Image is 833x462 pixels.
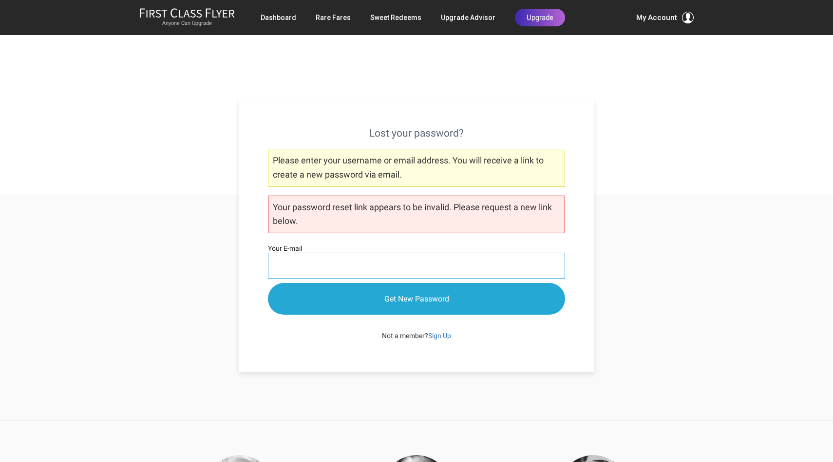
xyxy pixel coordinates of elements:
[268,149,565,187] p: Please enter your username or email address. You will receive a link to create a new password via...
[268,243,302,254] label: Your E-mail
[370,9,421,26] a: Sweet Redeems
[139,8,235,18] img: First Class Flyer
[428,332,451,340] a: Sign Up
[268,283,565,315] input: Get New Password
[316,9,351,26] a: Rare Fares
[382,332,451,340] span: Not a member?
[261,9,296,26] a: Dashboard
[441,9,495,26] a: Upgrade Advisor
[369,127,464,139] strong: Lost your password?
[636,12,677,23] span: My Account
[139,20,235,27] small: Anyone Can Upgrade
[268,196,565,234] p: Your password reset link appears to be invalid. Please request a new link below.
[515,9,565,26] a: Upgrade
[139,8,235,27] a: First Class FlyerAnyone Can Upgrade
[636,12,694,23] button: My Account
